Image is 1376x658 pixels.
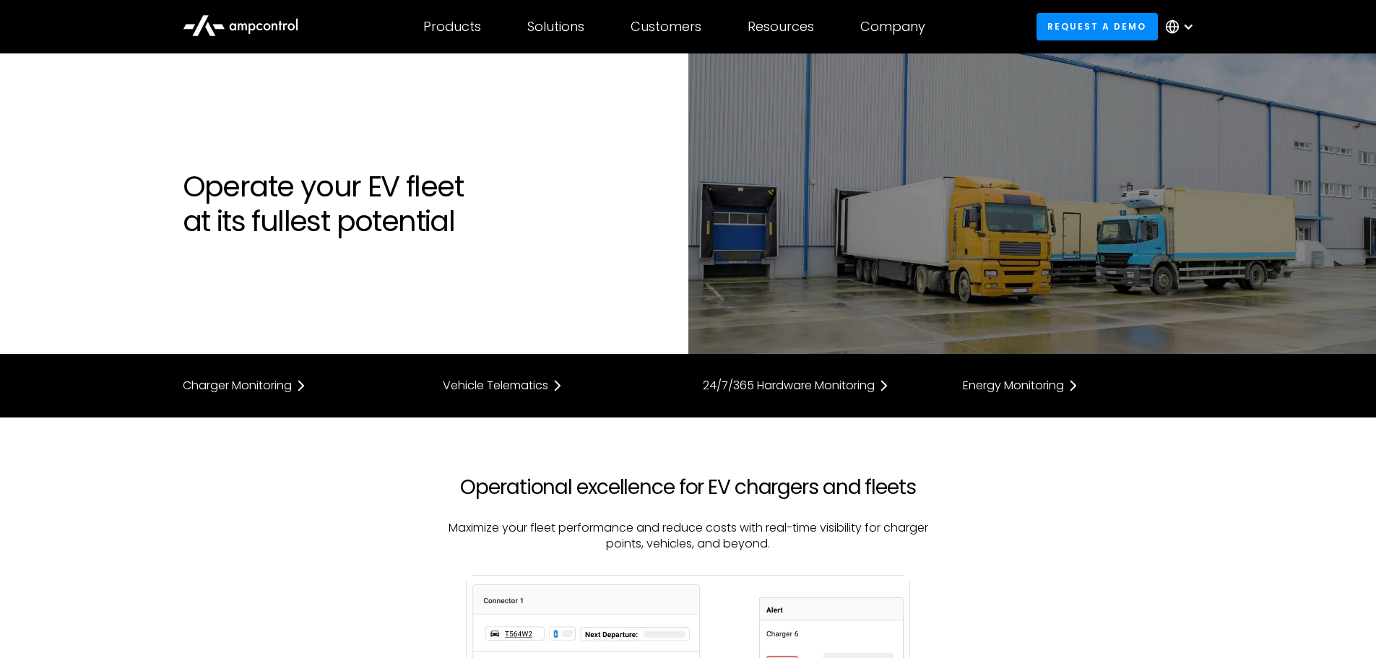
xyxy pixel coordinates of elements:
div: Vehicle Telematics [443,380,548,391]
a: Request a demo [1037,13,1158,40]
h1: Operate your EV fleet at its fullest potential [183,169,674,238]
p: Maximize your fleet performance and reduce costs with real-time visibility for charger points, ve... [443,520,934,553]
div: Products [423,19,481,35]
div: Energy Monitoring [963,380,1064,391]
div: Company [860,19,925,35]
h2: Operational excellence for EV chargers and fleets [443,475,934,500]
a: Charger Monitoring [183,377,414,394]
div: Customers [631,19,701,35]
a: Energy Monitoring [963,377,1194,394]
div: Solutions [527,19,584,35]
div: Charger Monitoring [183,380,292,391]
div: 24/7/365 Hardware Monitoring [703,380,875,391]
div: Resources [748,19,814,35]
a: Vehicle Telematics [443,377,674,394]
a: 24/7/365 Hardware Monitoring [703,377,934,394]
